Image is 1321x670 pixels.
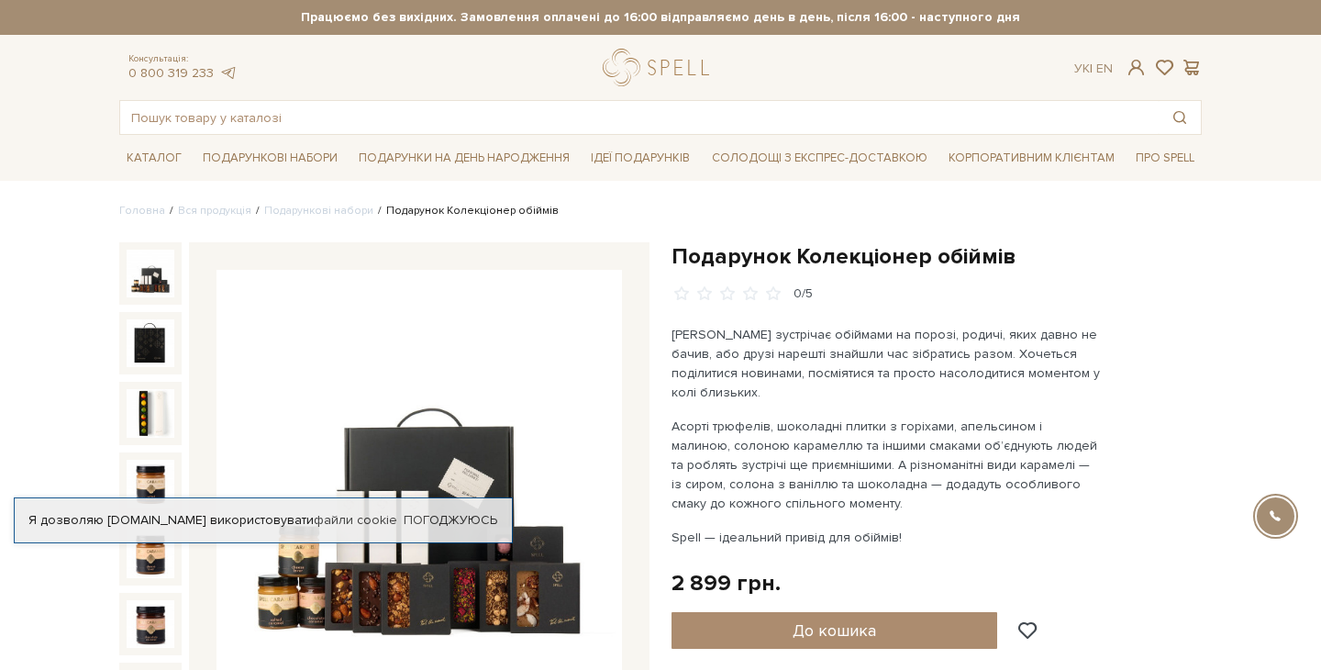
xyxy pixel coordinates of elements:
[583,144,697,173] a: Ідеї подарунків
[404,512,497,529] a: Погоджуюсь
[218,65,237,81] a: telegram
[603,49,717,86] a: logo
[127,460,174,508] img: Подарунок Колекціонер обіймів
[672,242,1202,271] h1: Подарунок Колекціонер обіймів
[1096,61,1113,76] a: En
[672,325,1102,402] p: [PERSON_NAME] зустрічає обіймами на порозі, родичі, яких давно не бачив, або друзі нарешті знайшл...
[1090,61,1093,76] span: |
[705,142,935,173] a: Солодощі з експрес-доставкою
[127,250,174,297] img: Подарунок Колекціонер обіймів
[119,144,189,173] a: Каталог
[793,620,876,641] span: До кошика
[127,530,174,577] img: Подарунок Колекціонер обіймів
[373,203,559,219] li: Подарунок Колекціонер обіймів
[178,204,251,218] a: Вся продукція
[195,144,345,173] a: Подарункові набори
[941,144,1122,173] a: Корпоративним клієнтам
[351,144,577,173] a: Подарунки на День народження
[120,101,1159,134] input: Пошук товару у каталозі
[119,9,1202,26] strong: Працюємо без вихідних. Замовлення оплачені до 16:00 відправляємо день в день, після 16:00 - насту...
[672,528,1102,547] p: Spell — ідеальний привід для обіймів!
[672,569,781,597] div: 2 899 грн.
[672,612,997,649] button: До кошика
[672,417,1102,513] p: Асорті трюфелів, шоколадні плитки з горіхами, апельсином і малиною, солоною карамеллю та іншими с...
[794,285,813,303] div: 0/5
[128,65,214,81] a: 0 800 319 233
[1074,61,1113,77] div: Ук
[1159,101,1201,134] button: Пошук товару у каталозі
[127,319,174,367] img: Подарунок Колекціонер обіймів
[1128,144,1202,173] a: Про Spell
[127,389,174,437] img: Подарунок Колекціонер обіймів
[119,204,165,218] a: Головна
[127,600,174,648] img: Подарунок Колекціонер обіймів
[15,512,512,529] div: Я дозволяю [DOMAIN_NAME] використовувати
[128,53,237,65] span: Консультація:
[314,512,397,528] a: файли cookie
[264,204,373,218] a: Подарункові набори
